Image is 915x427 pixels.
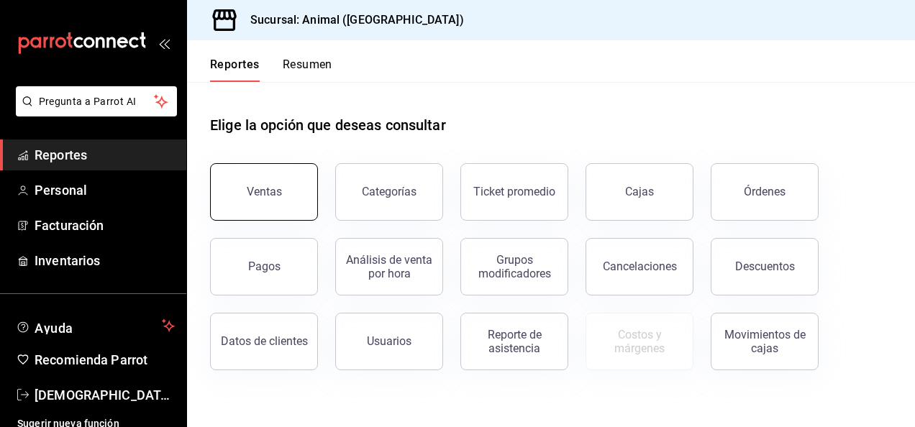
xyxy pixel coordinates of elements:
[711,313,819,370] button: Movimientos de cajas
[603,260,677,273] div: Cancelaciones
[362,185,416,198] div: Categorías
[335,238,443,295] button: Análisis de venta por hora
[283,58,332,82] button: Resumen
[10,104,177,119] a: Pregunta a Parrot AI
[210,238,318,295] button: Pagos
[210,313,318,370] button: Datos de clientes
[16,86,177,116] button: Pregunta a Parrot AI
[221,334,308,348] div: Datos de clientes
[460,238,568,295] button: Grupos modificadores
[35,317,156,334] span: Ayuda
[586,313,693,370] button: Contrata inventarios para ver este reporte
[735,260,795,273] div: Descuentos
[158,37,170,49] button: open_drawer_menu
[345,253,434,280] div: Análisis de venta por hora
[210,58,332,82] div: navigation tabs
[35,385,175,405] span: [DEMOGRAPHIC_DATA][PERSON_NAME]
[335,163,443,221] button: Categorías
[248,260,281,273] div: Pagos
[367,334,411,348] div: Usuarios
[39,94,155,109] span: Pregunta a Parrot AI
[239,12,464,29] h3: Sucursal: Animal ([GEOGRAPHIC_DATA])
[625,183,655,201] div: Cajas
[586,238,693,295] button: Cancelaciones
[744,185,786,198] div: Órdenes
[460,163,568,221] button: Ticket promedio
[35,350,175,369] span: Recomienda Parrot
[586,163,693,221] a: Cajas
[210,163,318,221] button: Ventas
[35,145,175,165] span: Reportes
[335,313,443,370] button: Usuarios
[247,185,282,198] div: Ventas
[470,328,559,355] div: Reporte de asistencia
[711,238,819,295] button: Descuentos
[720,328,809,355] div: Movimientos de cajas
[35,216,175,235] span: Facturación
[35,180,175,200] span: Personal
[35,251,175,270] span: Inventarios
[210,58,260,82] button: Reportes
[460,313,568,370] button: Reporte de asistencia
[473,185,555,198] div: Ticket promedio
[711,163,819,221] button: Órdenes
[470,253,559,280] div: Grupos modificadores
[595,328,684,355] div: Costos y márgenes
[210,114,446,136] h1: Elige la opción que deseas consultar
